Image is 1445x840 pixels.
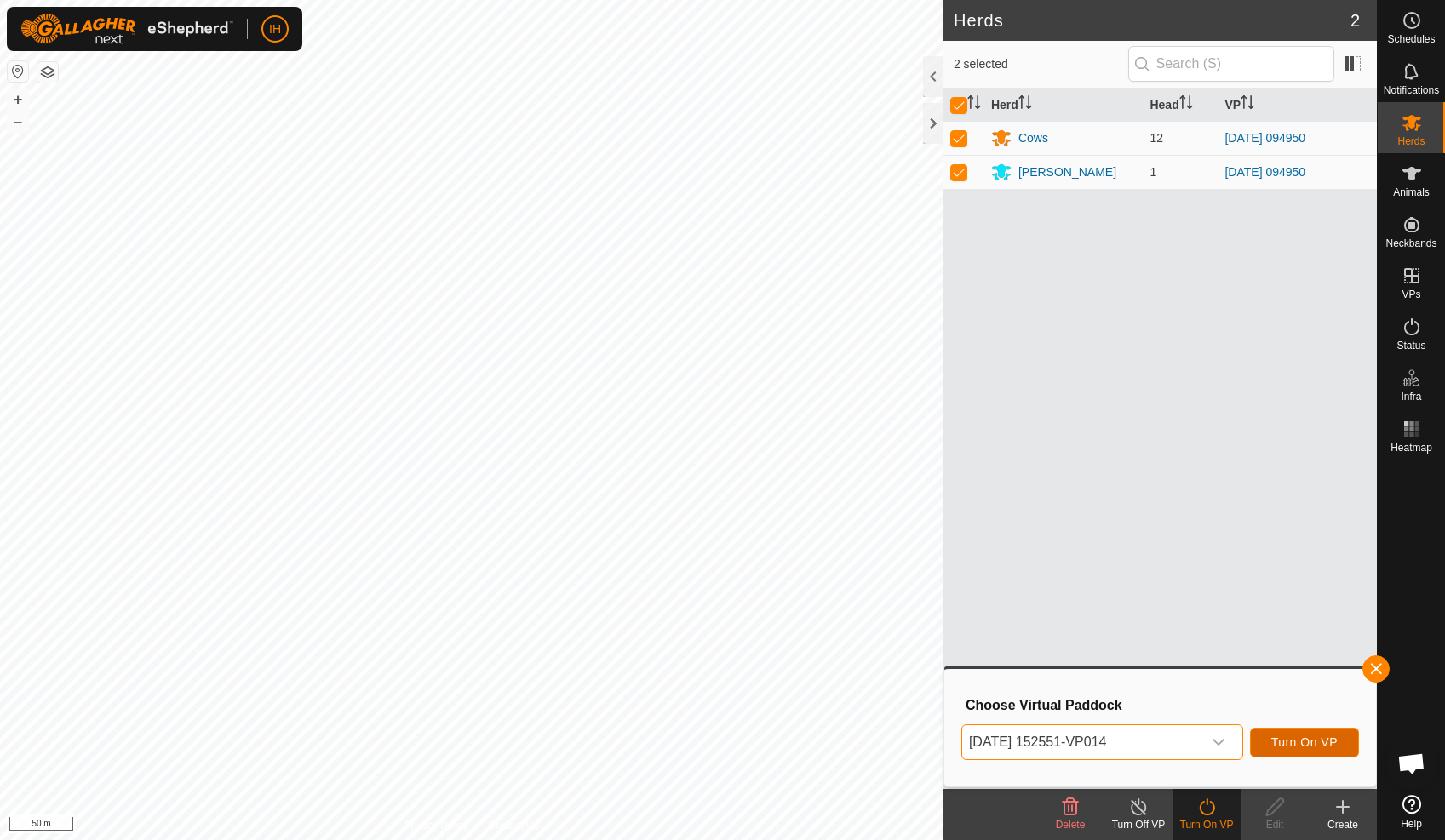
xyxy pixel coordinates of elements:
span: 2025-09-05 152551-VP014 [962,725,1201,759]
a: [DATE] 094950 [1224,131,1305,145]
span: Schedules [1387,34,1435,44]
span: 2 selected [954,55,1128,73]
th: VP [1218,89,1377,122]
span: Delete [1056,819,1086,831]
button: Reset Map [8,61,28,82]
a: Privacy Policy [404,818,468,833]
span: 12 [1150,131,1163,145]
span: Notifications [1384,85,1439,95]
button: + [8,89,28,110]
span: Infra [1401,391,1421,402]
a: Help [1378,788,1445,836]
a: [DATE] 094950 [1224,165,1305,179]
h3: Choose Virtual Paddock [966,697,1359,713]
div: Cows [1018,129,1048,147]
button: – [8,111,28,132]
a: Contact Us [489,818,539,833]
div: Open chat [1386,738,1437,789]
span: IH [269,20,281,38]
span: 1 [1150,165,1156,179]
button: Turn On VP [1250,728,1359,757]
th: Head [1143,89,1218,122]
img: Gallagher Logo [20,14,233,44]
div: Turn On VP [1173,817,1241,832]
th: Herd [984,89,1144,122]
span: Herds [1397,136,1425,146]
div: dropdown trigger [1201,725,1236,759]
span: VPs [1402,289,1420,300]
span: Help [1401,819,1422,829]
button: Map Layers [37,62,58,83]
div: [PERSON_NAME] [1018,163,1116,181]
p-sorticon: Activate to sort [1179,98,1193,111]
span: 2 [1350,8,1360,33]
p-sorticon: Activate to sort [967,98,981,111]
span: Status [1396,340,1425,351]
span: Turn On VP [1271,735,1338,749]
div: Edit [1241,817,1309,832]
div: Create [1309,817,1377,832]
p-sorticon: Activate to sort [1241,98,1254,111]
span: Animals [1393,187,1430,197]
p-sorticon: Activate to sort [1018,98,1032,111]
div: Turn Off VP [1104,817,1173,832]
span: Neckbands [1385,238,1436,249]
span: Heatmap [1391,443,1432,453]
input: Search (S) [1128,46,1334,82]
h2: Herds [954,10,1350,31]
